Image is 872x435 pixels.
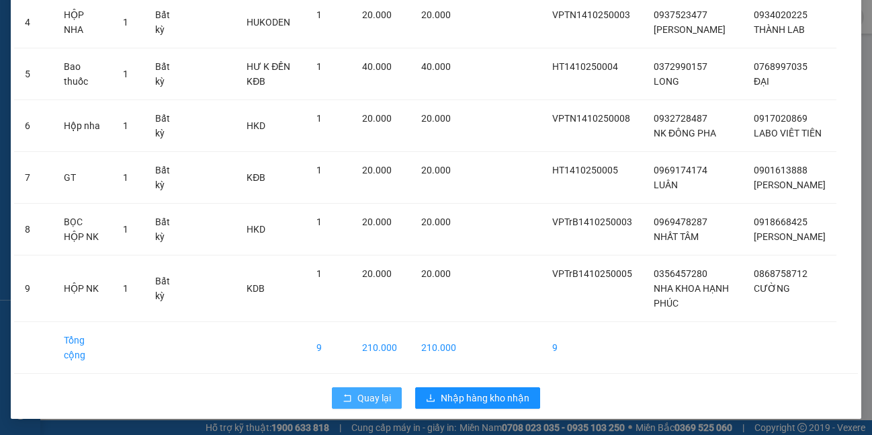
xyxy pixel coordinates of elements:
[306,322,351,374] td: 9
[14,152,53,204] td: 7
[53,255,112,322] td: HỘP NK
[541,322,643,374] td: 9
[316,268,322,279] span: 1
[654,216,707,227] span: 0969478287
[754,24,805,35] span: THÀNH LAB
[247,61,290,87] span: HƯ K ĐỀN KĐB
[316,216,322,227] span: 1
[754,113,808,124] span: 0917020869
[53,152,112,204] td: GT
[123,172,128,183] span: 1
[410,322,467,374] td: 210.000
[362,61,392,72] span: 40.000
[144,204,189,255] td: Bất kỳ
[362,165,392,175] span: 20.000
[247,17,290,28] span: HUKODEN
[754,180,826,190] span: [PERSON_NAME]
[53,204,112,255] td: BỌC HỘP NK
[53,48,112,100] td: Bao thuốc
[754,9,808,20] span: 0934020225
[426,393,435,404] span: download
[123,224,128,235] span: 1
[421,268,451,279] span: 20.000
[343,393,352,404] span: rollback
[654,24,726,35] span: [PERSON_NAME]
[247,172,265,183] span: KĐB
[754,76,769,87] span: ĐẠI
[421,9,451,20] span: 20.000
[144,255,189,322] td: Bất kỳ
[14,204,53,255] td: 8
[123,69,128,79] span: 1
[654,128,716,139] span: NK ĐÔNG PHA
[14,100,53,152] td: 6
[53,100,112,152] td: Hộp nha
[316,61,322,72] span: 1
[441,391,529,405] span: Nhập hàng kho nhận
[421,61,451,72] span: 40.000
[357,391,391,405] span: Quay lại
[654,231,699,242] span: NHẤT TÂM
[754,61,808,72] span: 0768997035
[552,113,630,124] span: VPTN1410250008
[144,48,189,100] td: Bất kỳ
[754,283,790,294] span: CƯỜNG
[421,113,451,124] span: 20.000
[754,268,808,279] span: 0868758712
[654,180,678,190] span: LUÂN
[654,61,707,72] span: 0372990157
[654,165,707,175] span: 0969174174
[552,9,630,20] span: VPTN1410250003
[123,283,128,294] span: 1
[316,113,322,124] span: 1
[421,165,451,175] span: 20.000
[552,61,618,72] span: HT1410250004
[14,255,53,322] td: 9
[332,387,402,409] button: rollbackQuay lại
[247,283,265,294] span: KDB
[316,165,322,175] span: 1
[362,268,392,279] span: 20.000
[754,231,826,242] span: [PERSON_NAME]
[144,152,189,204] td: Bất kỳ
[421,216,451,227] span: 20.000
[754,165,808,175] span: 0901613888
[362,216,392,227] span: 20.000
[754,216,808,227] span: 0918668425
[144,100,189,152] td: Bất kỳ
[654,9,707,20] span: 0937523477
[552,216,632,227] span: VPTrB1410250003
[351,322,410,374] td: 210.000
[247,120,265,131] span: HKD
[247,224,265,235] span: HKD
[362,9,392,20] span: 20.000
[123,17,128,28] span: 1
[552,165,618,175] span: HT1410250005
[654,113,707,124] span: 0932728487
[654,268,707,279] span: 0356457280
[654,76,679,87] span: LONG
[754,128,822,139] span: LABO VIÊT TIÊN
[654,283,729,309] span: NHA KHOA HẠNH PHÚC
[552,268,632,279] span: VPTrB1410250005
[53,322,112,374] td: Tổng cộng
[362,113,392,124] span: 20.000
[316,9,322,20] span: 1
[14,48,53,100] td: 5
[123,120,128,131] span: 1
[415,387,540,409] button: downloadNhập hàng kho nhận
